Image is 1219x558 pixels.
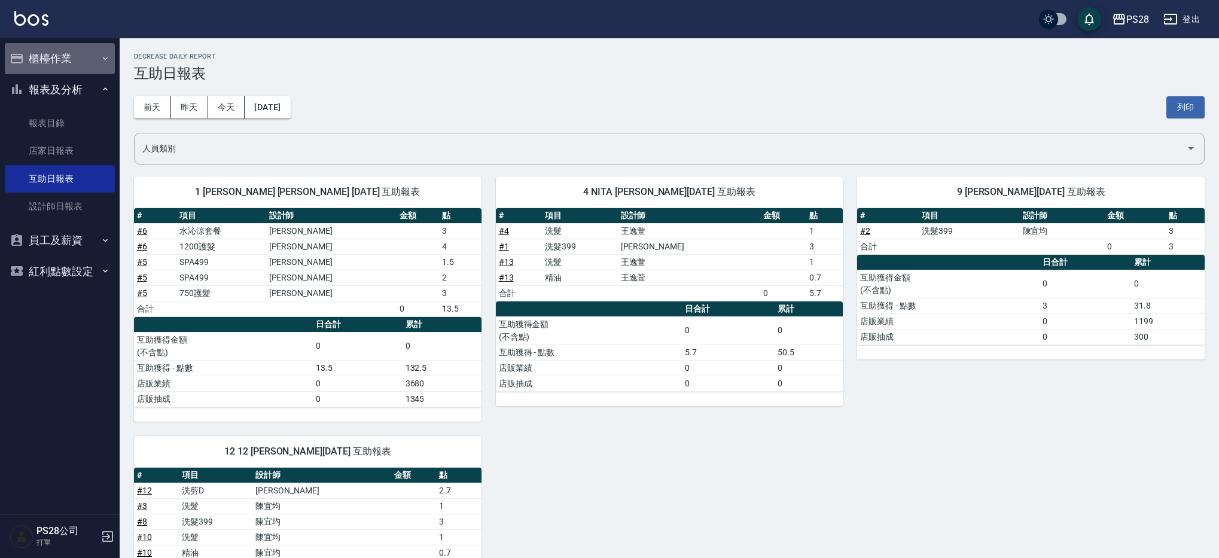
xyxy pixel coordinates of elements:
th: 累計 [403,317,481,333]
table: a dense table [496,208,843,301]
td: 陳宜均 [1020,223,1104,239]
th: 日合計 [313,317,403,333]
button: 昨天 [171,96,208,118]
button: 前天 [134,96,171,118]
td: 3 [1166,223,1205,239]
td: [PERSON_NAME] [266,270,397,285]
td: 0 [1040,313,1131,329]
td: 4 [439,239,481,254]
span: 4 NITA [PERSON_NAME][DATE] 互助報表 [510,186,829,198]
td: 13.5 [439,301,481,316]
td: [PERSON_NAME] [266,239,397,254]
td: 0 [775,360,843,376]
td: 3 [1040,298,1131,313]
td: 5.7 [806,285,843,301]
td: 店販業績 [496,360,682,376]
th: 項目 [919,208,1019,224]
td: 3 [439,285,481,301]
a: 店家日報表 [5,137,115,164]
td: 3 [806,239,843,254]
span: 12 12 [PERSON_NAME][DATE] 互助報表 [148,446,467,458]
button: 今天 [208,96,245,118]
h2: Decrease Daily Report [134,53,1205,60]
td: [PERSON_NAME] [618,239,760,254]
a: #1 [499,242,509,251]
td: 洗剪D [179,483,252,498]
th: 點 [439,208,481,224]
th: 設計師 [618,208,760,224]
th: 點 [436,468,481,483]
td: 合計 [857,239,919,254]
td: 50.5 [775,344,843,360]
a: #5 [137,288,147,298]
td: 互助獲得 - 點數 [134,360,313,376]
td: 店販抽成 [496,376,682,391]
button: [DATE] [245,96,290,118]
td: 洗髮 [179,529,252,545]
table: a dense table [857,208,1205,255]
a: #4 [499,226,509,236]
td: 洗髮 [179,498,252,514]
td: 0 [775,316,843,344]
a: #13 [499,257,514,267]
table: a dense table [857,255,1205,345]
td: 1 [436,529,481,545]
td: 1 [806,223,843,239]
td: 陳宜均 [252,514,391,529]
td: 水沁涼套餐 [176,223,266,239]
td: 3 [439,223,481,239]
td: 2.7 [436,483,481,498]
th: # [496,208,543,224]
span: 1 [PERSON_NAME] [PERSON_NAME] [DATE] 互助報表 [148,186,467,198]
td: SPA499 [176,270,266,285]
td: 0 [682,316,775,344]
a: #5 [137,273,147,282]
a: #10 [137,548,152,557]
td: 1200護髮 [176,239,266,254]
td: 陳宜均 [252,529,391,545]
a: #3 [137,501,147,511]
td: 店販業績 [134,376,313,391]
a: #8 [137,517,147,526]
td: 精油 [542,270,617,285]
th: 點 [806,208,843,224]
button: 員工及薪資 [5,225,115,256]
a: #6 [137,226,147,236]
table: a dense table [134,208,481,317]
th: 日合計 [1040,255,1131,270]
td: [PERSON_NAME] [266,223,397,239]
button: 報表及分析 [5,74,115,105]
td: SPA499 [176,254,266,270]
td: 0 [403,332,481,360]
a: #13 [499,273,514,282]
td: 0 [1040,270,1131,298]
button: 列印 [1166,96,1205,118]
a: #10 [137,532,152,542]
th: 金額 [760,208,807,224]
th: # [134,208,176,224]
th: 項目 [176,208,266,224]
img: Person [10,525,33,548]
table: a dense table [134,317,481,407]
button: 櫃檯作業 [5,43,115,74]
td: 0 [1131,270,1205,298]
th: 金額 [391,468,436,483]
td: [PERSON_NAME] [252,483,391,498]
td: 合計 [496,285,543,301]
a: #2 [860,226,870,236]
th: 設計師 [266,208,397,224]
td: 0 [397,301,439,316]
td: 0 [1104,239,1166,254]
input: 人員名稱 [139,138,1181,159]
td: 互助獲得 - 點數 [496,344,682,360]
a: 報表目錄 [5,109,115,137]
td: 店販抽成 [857,329,1040,344]
td: 2 [439,270,481,285]
td: 陳宜均 [252,498,391,514]
td: 300 [1131,329,1205,344]
td: 1345 [403,391,481,407]
th: 累計 [1131,255,1205,270]
td: 3 [436,514,481,529]
table: a dense table [496,301,843,392]
td: 0 [682,360,775,376]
